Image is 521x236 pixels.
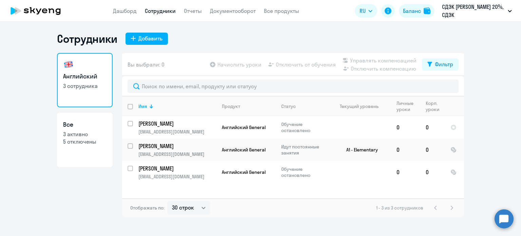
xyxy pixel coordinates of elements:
[63,138,107,145] p: 5 отключены
[222,103,275,109] div: Продукт
[328,139,391,161] td: A1 - Elementary
[222,147,266,153] span: Английский General
[138,174,216,180] p: [EMAIL_ADDRESS][DOMAIN_NAME]
[138,120,216,127] a: [PERSON_NAME]
[399,4,435,18] button: Балансbalance
[420,139,445,161] td: 0
[397,100,420,112] div: Личные уроки
[281,166,328,178] p: Обучение остановлено
[145,7,176,14] a: Сотрудники
[426,100,439,112] div: Корп. уроки
[138,142,216,150] a: [PERSON_NAME]
[63,130,107,138] p: 3 активно
[138,34,162,42] div: Добавить
[138,165,215,172] p: [PERSON_NAME]
[264,7,299,14] a: Все продукты
[376,205,423,211] span: 1 - 3 из 3 сотрудников
[391,139,420,161] td: 0
[281,103,328,109] div: Статус
[424,7,430,14] img: balance
[333,103,391,109] div: Текущий уровень
[63,82,107,90] p: 3 сотрудника
[222,103,240,109] div: Продукт
[128,79,459,93] input: Поиск по имени, email, продукту или статусу
[222,169,266,175] span: Английский General
[113,7,137,14] a: Дашборд
[138,165,216,172] a: [PERSON_NAME]
[138,142,215,150] p: [PERSON_NAME]
[403,7,421,15] div: Баланс
[210,7,256,14] a: Документооборот
[360,7,366,15] span: RU
[442,3,505,19] p: СДЭК [PERSON_NAME] 20%, СДЭК
[130,205,165,211] span: Отображать по:
[426,100,445,112] div: Корп. уроки
[138,120,215,127] p: [PERSON_NAME]
[63,120,107,129] h3: Все
[138,151,216,157] p: [EMAIL_ADDRESS][DOMAIN_NAME]
[184,7,202,14] a: Отчеты
[281,144,328,156] p: Идут постоянные занятия
[57,53,113,107] a: Английский3 сотрудника
[281,103,296,109] div: Статус
[355,4,377,18] button: RU
[138,103,147,109] div: Имя
[138,103,216,109] div: Имя
[126,33,168,45] button: Добавить
[391,116,420,139] td: 0
[397,100,414,112] div: Личные уроки
[138,129,216,135] p: [EMAIL_ADDRESS][DOMAIN_NAME]
[439,3,515,19] button: СДЭК [PERSON_NAME] 20%, СДЭК
[57,113,113,167] a: Все3 активно5 отключены
[63,72,107,81] h3: Английский
[435,60,453,68] div: Фильтр
[128,60,165,69] span: Вы выбрали: 0
[222,124,266,130] span: Английский General
[57,32,117,46] h1: Сотрудники
[340,103,379,109] div: Текущий уровень
[391,161,420,183] td: 0
[420,161,445,183] td: 0
[281,121,328,133] p: Обучение остановлено
[422,58,459,71] button: Фильтр
[420,116,445,139] td: 0
[63,59,74,70] img: english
